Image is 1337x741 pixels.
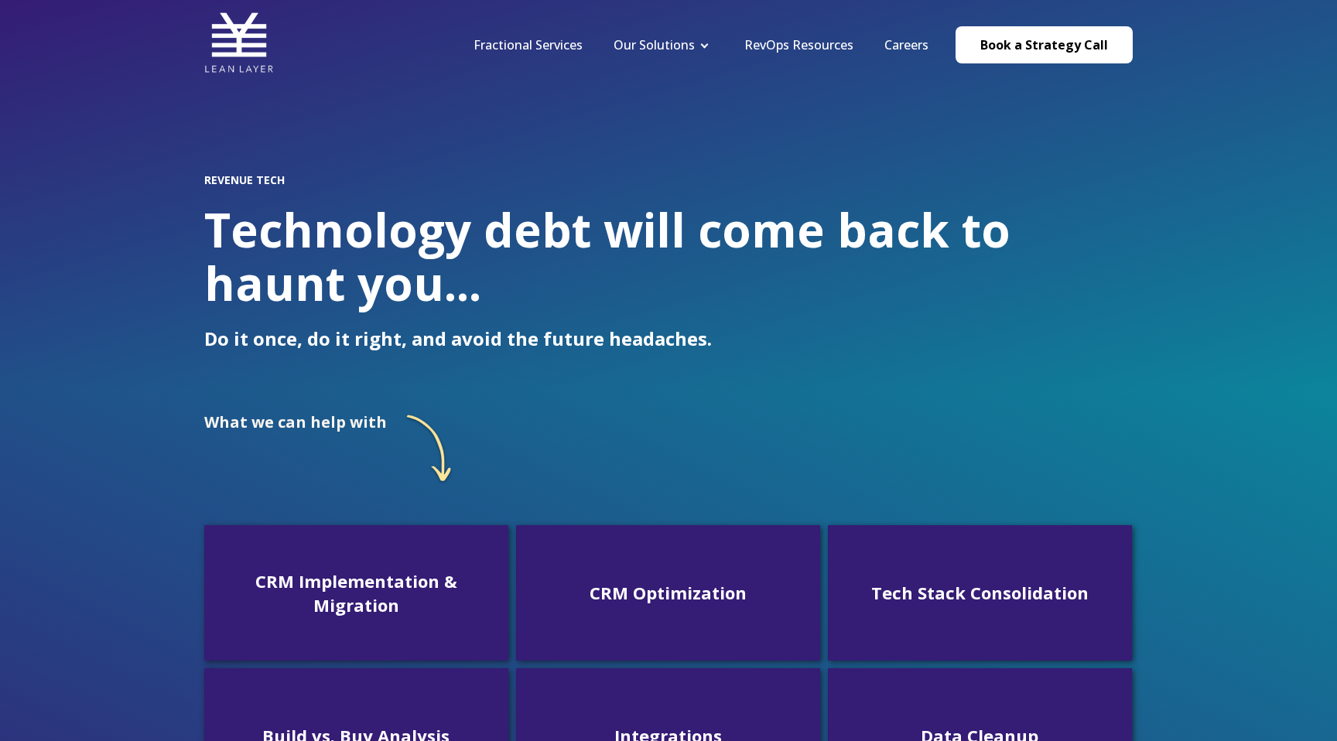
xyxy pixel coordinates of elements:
[204,203,1133,310] h1: Technology debt will come back to haunt you...
[474,36,583,53] a: Fractional Services
[956,26,1133,63] a: Book a Strategy Call
[204,328,1133,350] p: Do it once, do it right, and avoid the future headaches.
[204,174,1133,186] h2: REVENUE TECH
[204,413,387,431] h2: What we can help with
[614,36,695,53] a: Our Solutions
[458,36,944,53] div: Navigation Menu
[744,36,853,53] a: RevOps Resources
[528,581,808,605] h3: CRM Optimization
[217,569,496,617] h3: CRM Implementation & Migration
[884,36,928,53] a: Careers
[204,8,274,77] img: Lean Layer Logo
[840,581,1120,605] h3: Tech Stack Consolidation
